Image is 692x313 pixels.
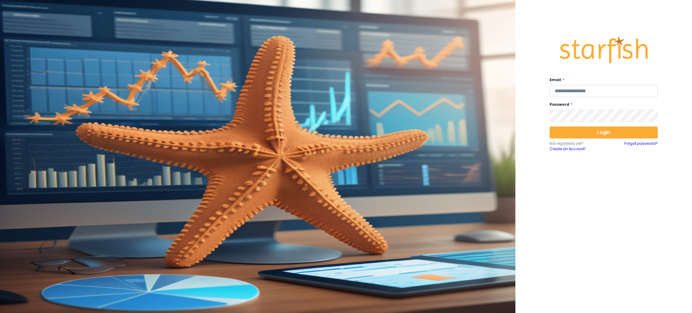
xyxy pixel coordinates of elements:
[550,126,658,138] button: Login
[550,102,654,107] label: Password
[550,77,654,83] label: Email
[550,141,604,146] p: Not registered yet?
[559,31,649,69] img: Logo.42cb71d561138c82c4ab.png
[550,146,604,152] a: Create an Account!
[624,141,658,152] a: Forgot password?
